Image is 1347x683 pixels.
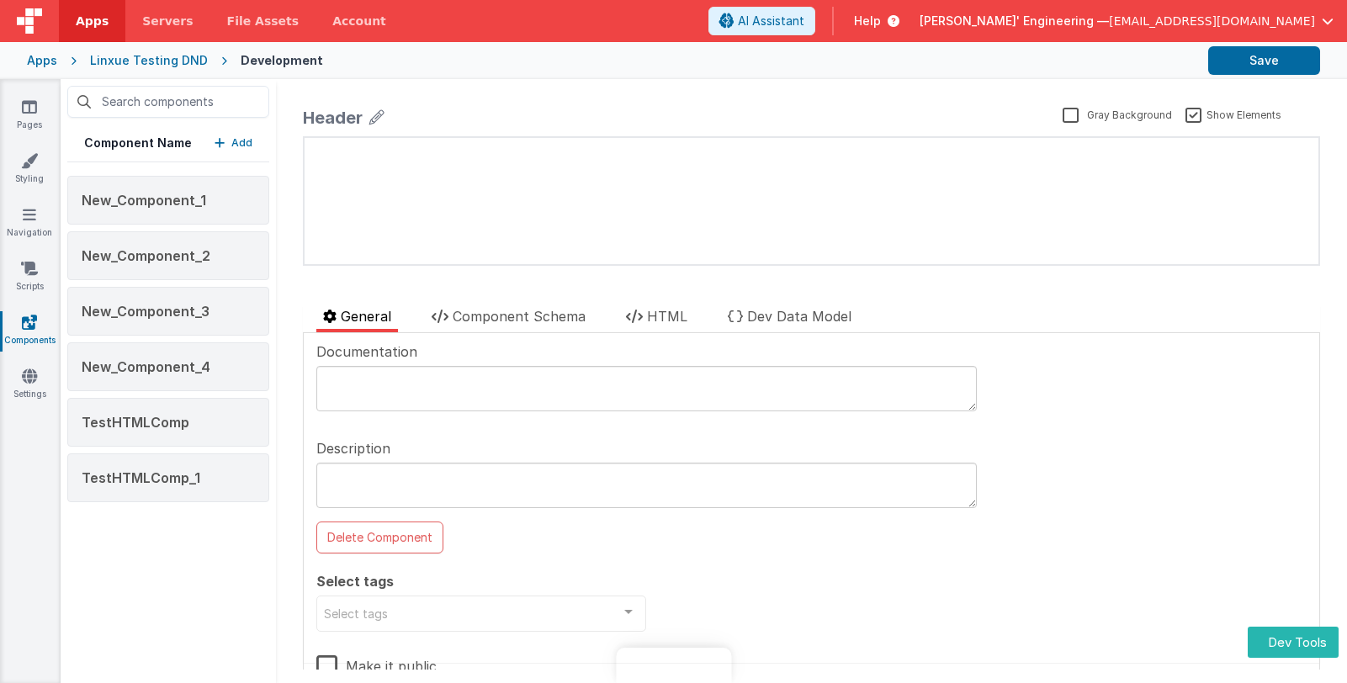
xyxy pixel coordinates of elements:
[231,135,252,151] p: Add
[341,308,391,325] span: General
[738,13,804,29] span: AI Assistant
[1063,106,1172,122] label: Gray Background
[616,648,731,683] iframe: Marker.io feedback button
[82,192,206,209] span: New_Component_1
[82,469,200,486] span: TestHTMLComp_1
[920,13,1334,29] button: [PERSON_NAME]' Engineering — [EMAIL_ADDRESS][DOMAIN_NAME]
[82,247,210,264] span: New_Component_2
[747,308,851,325] span: Dev Data Model
[82,414,189,431] span: TestHTMLComp
[90,52,208,69] div: Linxue Testing DND
[1208,46,1320,75] button: Save
[227,13,300,29] span: File Assets
[303,106,363,130] div: Header
[316,571,394,591] span: Select tags
[241,52,323,69] div: Development
[142,13,193,29] span: Servers
[27,52,57,69] div: Apps
[215,135,252,151] button: Add
[316,438,390,458] span: Description
[84,135,192,151] h5: Component Name
[1248,627,1339,658] button: Dev Tools
[708,7,815,35] button: AI Assistant
[453,308,586,325] span: Component Schema
[67,86,269,118] input: Search components
[647,308,687,325] span: HTML
[76,13,109,29] span: Apps
[82,303,209,320] span: New_Component_3
[324,603,388,622] span: Select tags
[82,358,210,375] span: New_Component_4
[316,522,443,553] button: Delete Component
[316,341,417,362] span: Documentation
[1185,106,1281,122] label: Show Elements
[1109,13,1315,29] span: [EMAIL_ADDRESS][DOMAIN_NAME]
[316,645,437,681] label: Make it public
[920,13,1109,29] span: [PERSON_NAME]' Engineering —
[854,13,881,29] span: Help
